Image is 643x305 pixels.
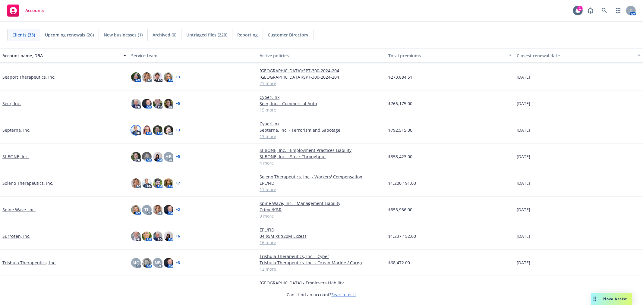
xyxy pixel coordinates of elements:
span: Nova Assist [604,296,627,301]
img: photo [131,125,141,135]
a: Report a Bug [585,5,597,17]
span: Customer Directory [268,32,308,38]
div: Active policies [260,52,383,59]
img: photo [142,72,152,82]
img: photo [153,72,162,82]
img: photo [153,205,162,215]
a: Seer, Inc. - Commercial Auto [260,100,383,107]
span: [DATE] [517,153,530,160]
div: Service team [131,52,255,59]
span: Accounts [25,8,44,13]
div: Drag to move [591,293,599,305]
span: Untriaged files (220) [186,32,227,38]
span: HB [165,153,172,160]
img: photo [164,231,173,241]
a: [GEOGRAPHIC_DATA]/SPT-300-2024-204 [260,74,383,80]
img: photo [142,152,152,162]
div: Total premiums [388,52,506,59]
a: EPL/FID [260,227,383,233]
a: Spine Wave, Inc. [2,206,36,213]
span: $792,515.00 [388,127,412,133]
span: [DATE] [517,74,530,80]
img: photo [142,231,152,241]
img: photo [153,178,162,188]
a: Crime/K&R [260,206,383,213]
span: [DATE] [517,127,530,133]
span: [DATE] [517,259,530,266]
span: $68,472.00 [388,259,410,266]
span: [DATE] [517,206,530,213]
button: Total premiums [386,48,515,63]
a: SI-BONE, Inc. - Stock Throughput [260,153,383,160]
span: [DATE] [517,233,530,239]
span: $358,423.00 [388,153,412,160]
a: Trishula Therapeutics, Inc. [2,259,56,266]
img: photo [142,258,152,268]
a: + 5 [176,102,180,105]
a: [GEOGRAPHIC_DATA] - Employers Liability [260,280,383,286]
img: photo [164,178,173,188]
a: Seer, Inc. [2,100,21,107]
span: [DATE] [517,100,530,107]
img: photo [131,231,141,241]
a: + 7 [176,181,180,185]
span: Can't find an account? [287,291,356,298]
a: + 3 [176,261,180,265]
img: photo [142,178,152,188]
a: Accounts [5,2,47,19]
span: Clients (33) [12,32,35,38]
div: Account name, DBA [2,52,120,59]
a: Soleno Therapeutics, Inc. - Workers' Compensation [260,174,383,180]
a: SI-BONE, Inc. [2,153,29,160]
img: photo [131,99,141,108]
a: + 5 [176,155,180,159]
span: New businesses (1) [104,32,143,38]
a: Trishula Therapeutics, Inc. - Cyber [260,253,383,259]
a: + 3 [176,75,180,79]
a: Septerna, Inc. - Terrorism and Sabotage [260,127,383,133]
button: Active policies [257,48,386,63]
span: [DATE] [517,180,530,186]
a: [GEOGRAPHIC_DATA]/SPT-300-2024-204 [260,68,383,74]
img: photo [131,152,141,162]
button: Nova Assist [591,293,632,305]
a: + 3 [176,128,180,132]
a: CyberLink [260,94,383,100]
a: 12 more [260,266,383,272]
img: photo [164,125,173,135]
a: + 2 [176,208,180,212]
img: photo [164,72,173,82]
a: 15 more [260,107,383,113]
a: Septerna, Inc. [2,127,30,133]
span: $1,237,152.00 [388,233,416,239]
a: Search [598,5,610,17]
span: TL [144,206,149,213]
img: photo [142,99,152,108]
a: 11 more [260,186,383,193]
a: EPL/FID [260,180,383,186]
span: Archived (0) [153,32,176,38]
img: photo [131,178,141,188]
a: 13 more [260,133,383,140]
span: $273,884.51 [388,74,412,80]
img: photo [164,99,173,108]
span: NB [155,259,161,266]
div: 1 [577,6,583,11]
a: Search for it [332,292,356,297]
span: Upcoming renewals (26) [45,32,94,38]
a: CyberLink [260,121,383,127]
a: Trishula Therapeutics, Inc. - Ocean Marine / Cargo [260,259,383,266]
a: Spine Wave, Inc. - Management Liability [260,200,383,206]
a: Seaport Therapeutics, Inc. [2,74,55,80]
img: photo [153,99,162,108]
img: photo [131,205,141,215]
a: Surrozen, Inc. [2,233,30,239]
img: photo [131,72,141,82]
